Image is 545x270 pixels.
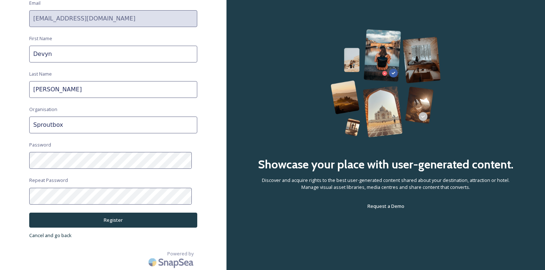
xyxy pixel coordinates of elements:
input: Doe [29,81,197,98]
span: Password [29,141,51,148]
button: Register [29,213,197,228]
span: Cancel and go back [29,232,72,239]
input: John [29,46,197,62]
span: Repeat Password [29,177,68,184]
span: Request a Demo [367,203,404,209]
h2: Showcase your place with user-generated content. [258,156,514,173]
span: Organisation [29,106,57,113]
img: 63b42ca75bacad526042e722_Group%20154-p-800.png [331,29,441,137]
span: Discover and acquire rights to the best user-generated content shared about your destination, att... [256,177,516,191]
input: Acme Inc [29,117,197,133]
span: Last Name [29,71,52,77]
span: First Name [29,35,52,42]
input: john.doe@snapsea.io [29,10,197,27]
a: Request a Demo [367,202,404,210]
span: Powered by [167,250,194,257]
